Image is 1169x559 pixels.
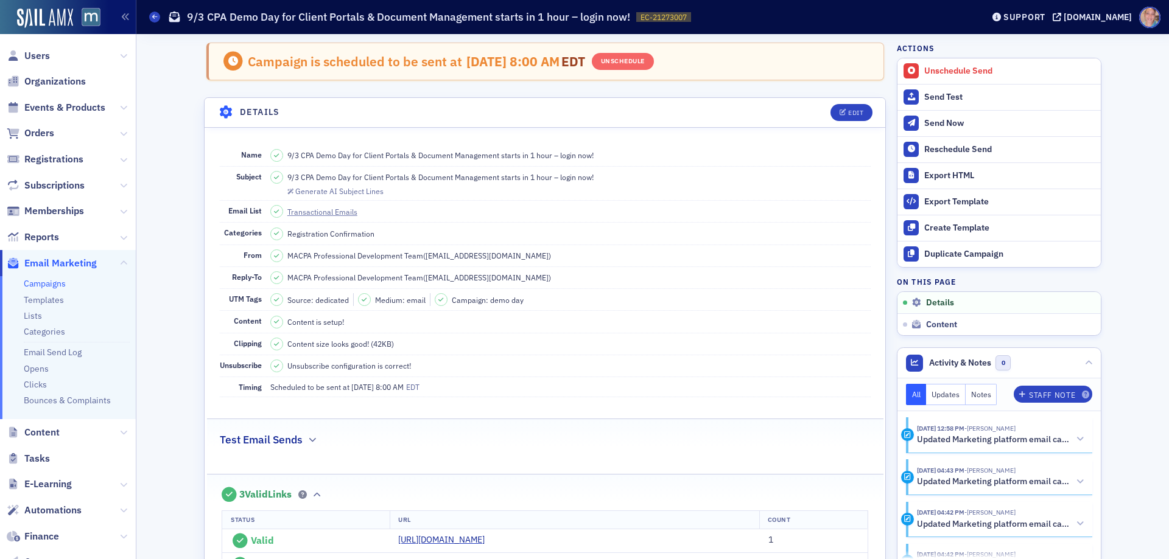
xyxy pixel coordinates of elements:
[560,53,586,70] span: EDT
[239,488,292,501] span: 3 Valid Links
[398,533,494,546] a: [URL][DOMAIN_NAME]
[901,471,914,484] div: Activity
[241,150,262,159] span: Name
[917,466,964,474] time: 8/15/2025 04:43 PM
[929,356,991,369] span: Activity & Notes
[7,179,85,192] a: Subscriptions
[73,8,100,29] a: View Homepage
[917,424,964,432] time: 8/29/2025 12:58 PM
[7,257,97,270] a: Email Marketing
[234,338,262,348] span: Clipping
[232,272,262,282] span: Reply-To
[1014,386,1092,403] button: Staff Note
[287,228,374,239] div: Registration Confirmation
[287,150,594,161] span: 9/3 CPA Demo Day for Client Portals & Document Management starts in 1 hour – login now!
[240,106,280,119] h4: Details
[7,101,105,114] a: Events & Products
[24,530,59,543] span: Finance
[7,204,84,218] a: Memberships
[7,49,50,63] a: Users
[641,12,687,23] span: EC-21273007
[995,355,1011,370] span: 0
[295,188,384,195] div: Generate AI Subject Lines
[7,153,83,166] a: Registrations
[924,144,1095,155] div: Reschedule Send
[287,172,594,182] span: 9/3 CPA Demo Day for Client Portals & Document Management starts in 1 hour – login now!
[917,434,1072,445] h5: Updated Marketing platform email campaign: 9/3 CPA Demo Day for Client Portals & Document Managem...
[375,294,426,305] span: Medium: email
[244,250,262,260] span: From
[287,272,551,283] span: MACPA Professional Development Team ( [EMAIL_ADDRESS][DOMAIN_NAME] )
[924,196,1095,207] div: Export Template
[917,476,1072,487] h5: Updated Marketing platform email campaign: 8/26 CPA Demo Day for Client Portals & Document Manage...
[924,170,1095,181] div: Export HTML
[964,424,1016,432] span: Dee Sullivan
[7,231,59,244] a: Reports
[897,58,1101,84] button: Unschedule Send
[917,518,1084,530] button: Updated Marketing platform email campaign: 8/26 CPA Demo Day for Client Portals & Document Manage...
[82,8,100,27] img: SailAMX
[759,511,868,529] th: Count
[848,109,863,116] div: Edit
[224,227,262,237] span: Categories
[24,127,54,140] span: Orders
[17,9,73,28] img: SailAMX
[1064,12,1132,23] div: [DOMAIN_NAME]
[1053,13,1136,21] button: [DOMAIN_NAME]
[24,153,83,166] span: Registrations
[901,513,914,526] div: Activity
[7,75,86,88] a: Organizations
[897,84,1101,110] button: Send Test
[287,185,384,196] button: Generate AI Subject Lines
[897,215,1101,241] a: Create Template
[924,92,1095,103] div: Send Test
[917,550,964,558] time: 8/15/2025 04:42 PM
[901,428,914,441] div: Activity
[926,297,954,308] span: Details
[897,136,1101,162] button: Reschedule Send
[897,241,1101,267] button: Duplicate Campaign
[24,477,72,491] span: E-Learning
[924,223,1095,234] div: Create Template
[24,179,85,192] span: Subscriptions
[7,127,54,140] a: Orders
[287,360,411,371] span: Unsubscribe configuration is correct!
[7,530,59,543] a: Finance
[897,276,1101,287] h4: On this page
[351,382,376,392] span: [DATE]
[24,204,84,218] span: Memberships
[228,206,262,215] span: Email List
[287,338,394,349] span: Content size looks good! (42KB)
[966,384,997,405] button: Notes
[964,550,1016,558] span: Dee Sullivan
[220,432,303,448] h2: Test Email Sends
[7,477,72,491] a: E-Learning
[510,53,560,70] span: 8:00 AM
[24,231,59,244] span: Reports
[251,534,274,546] span: Valid
[24,452,50,465] span: Tasks
[917,508,964,516] time: 8/15/2025 04:42 PM
[234,316,262,325] span: Content
[24,395,111,406] a: Bounces & Complaints
[897,43,935,54] h4: Actions
[24,326,65,337] a: Categories
[452,294,524,305] span: Campaign: demo day
[1029,392,1075,398] div: Staff Note
[24,347,82,358] a: Email Send Log
[270,381,349,392] span: Scheduled to be sent at
[287,294,349,305] span: Source: dedicated
[466,53,510,70] span: [DATE]
[24,294,64,305] a: Templates
[24,49,50,63] span: Users
[592,53,654,70] button: Unschedule
[7,504,82,517] a: Automations
[236,172,262,181] span: Subject
[964,466,1016,474] span: Dee Sullivan
[24,278,66,289] a: Campaigns
[376,382,404,392] span: 8:00 AM
[187,10,630,24] h1: 9/3 CPA Demo Day for Client Portals & Document Management starts in 1 hour – login now!
[964,508,1016,516] span: Dee Sullivan
[760,529,868,553] td: 1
